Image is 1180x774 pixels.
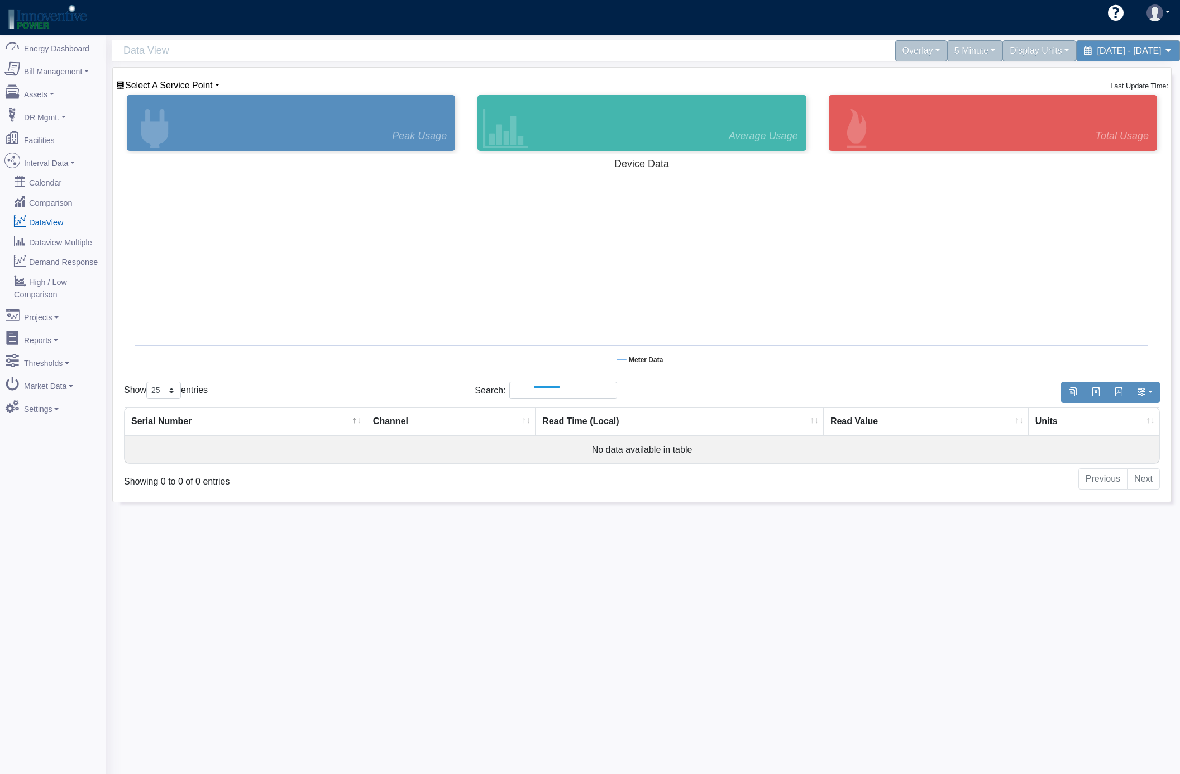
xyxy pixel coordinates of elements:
span: Data View [123,40,648,61]
span: Peak Usage [392,129,447,144]
th: Read Time (Local) : activate to sort column ascending [536,407,824,436]
div: Showing 0 to 0 of 0 entries [124,467,546,488]
button: Show/Hide Columns [1130,382,1160,403]
button: Copy to clipboard [1061,382,1085,403]
input: Search: [509,382,617,399]
div: 5 Minute [947,40,1002,61]
div: Display Units [1002,40,1076,61]
tspan: Device Data [614,158,670,169]
label: Search: [475,382,617,399]
span: [DATE] - [DATE] [1097,46,1162,55]
small: Last Update Time: [1110,82,1168,90]
a: Select A Service Point [116,80,219,90]
select: Showentries [146,382,181,399]
th: Read Value : activate to sort column ascending [824,407,1029,436]
button: Generate PDF [1107,382,1130,403]
label: Show entries [124,382,208,399]
th: Channel : activate to sort column ascending [366,407,536,436]
tspan: Meter Data [629,356,663,364]
th: Serial Number : activate to sort column descending [125,407,366,436]
span: Device List [125,80,213,90]
img: user-3.svg [1146,4,1163,21]
th: Units : activate to sort column ascending [1029,407,1159,436]
span: Average Usage [729,129,798,144]
div: Overlay [895,40,947,61]
span: Total Usage [1096,129,1149,144]
button: Export to Excel [1084,382,1107,403]
td: No data available in table [125,436,1159,463]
